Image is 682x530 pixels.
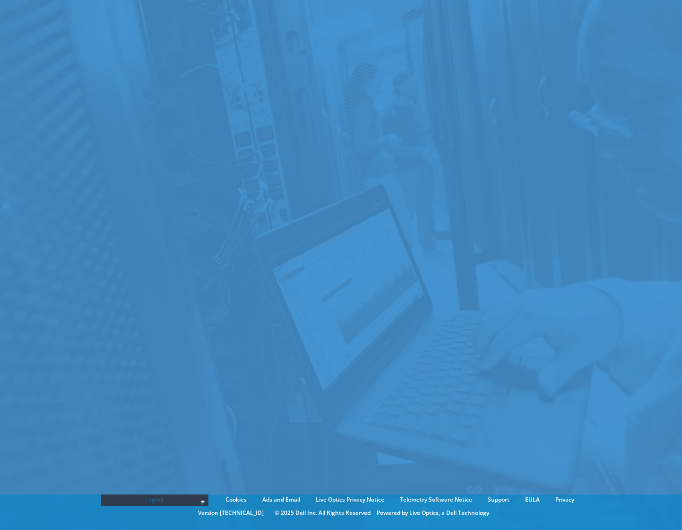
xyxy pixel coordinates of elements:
[309,495,391,505] a: Live Optics Privacy Notice
[270,508,375,518] li: © 2025 Dell Inc. All Rights Reserved
[255,495,307,505] a: Ads and Email
[481,495,517,505] a: Support
[193,508,268,518] li: Version [TECHNICAL_ID]
[548,495,581,505] a: Privacy
[377,508,489,518] li: Powered by Live Optics, a Dell Technology
[518,495,547,505] a: EULA
[393,495,479,505] a: Telemetry Software Notice
[106,495,204,506] span: English
[218,495,254,505] a: Cookies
